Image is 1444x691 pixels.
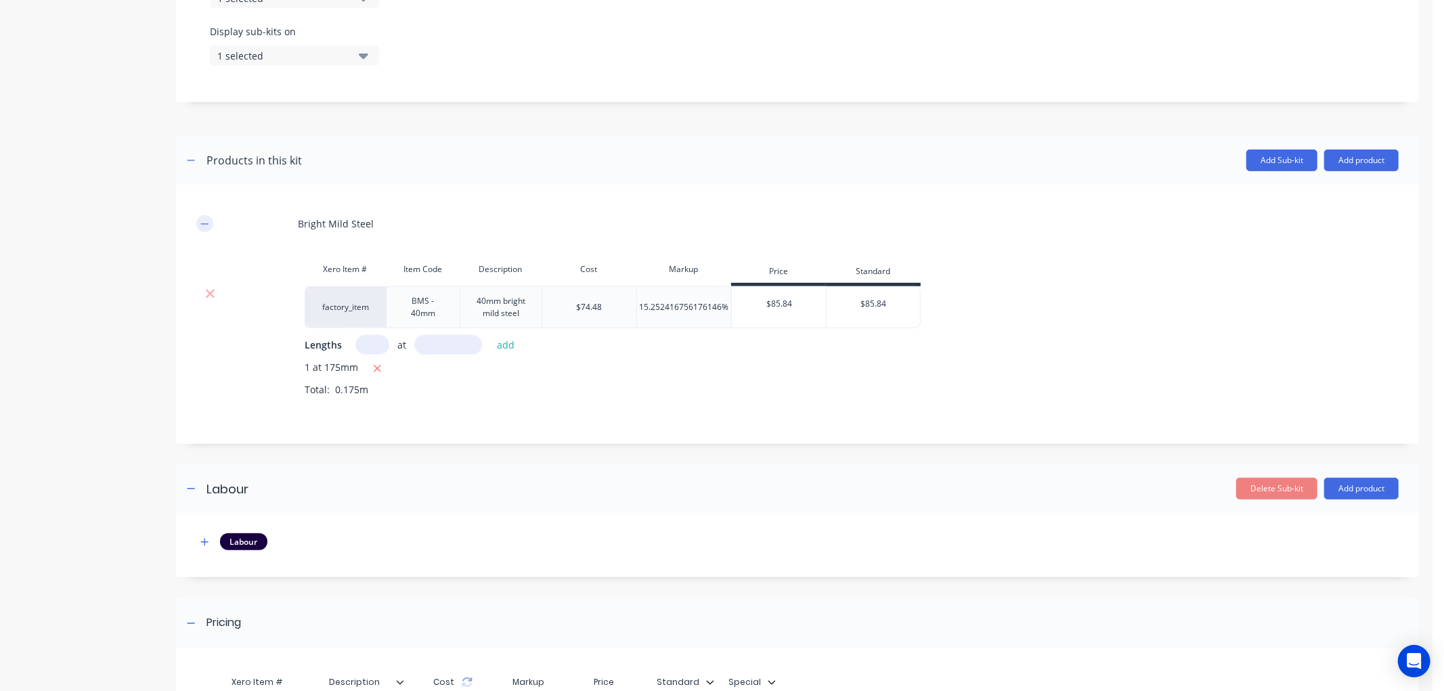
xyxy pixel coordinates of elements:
div: Products in this kit [206,152,302,169]
span: 1 at 175mm [305,360,358,377]
button: Add Sub-kit [1246,150,1317,171]
button: Delete Sub-kit [1236,478,1317,499]
div: 40mm bright mild steel [466,292,537,322]
span: 0.175m [330,383,374,396]
span: Lengths [305,338,342,352]
div: Markup [636,256,731,283]
div: Labour [220,533,267,550]
div: Pricing [206,615,241,631]
div: Open Intercom Messenger [1398,645,1430,677]
div: Standard [826,259,921,286]
div: $85.84 [827,287,920,321]
div: Standard [657,676,699,688]
span: Total: [305,383,330,396]
div: $85.84 [732,287,827,321]
div: BMS - 40mm [389,292,457,322]
div: Cost [542,256,636,283]
button: add [490,336,522,354]
button: Add product [1324,478,1399,499]
label: Display sub-kits on [210,24,379,39]
div: Bright Mild Steel [298,217,374,231]
div: Description [460,256,542,283]
div: Price [731,259,826,286]
div: $74.48 [577,301,603,313]
div: 15.252416756176146% [640,301,729,313]
span: Cost [434,676,455,688]
button: Add product [1324,150,1399,171]
input: Enter sub-kit name [206,480,443,498]
div: 1 selected [217,49,349,63]
div: Special [728,676,761,688]
div: Item Code [386,256,460,283]
button: 1 selected [210,45,379,66]
span: at [397,338,406,352]
div: factory_item [305,286,386,328]
div: Xero Item # [305,256,386,283]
